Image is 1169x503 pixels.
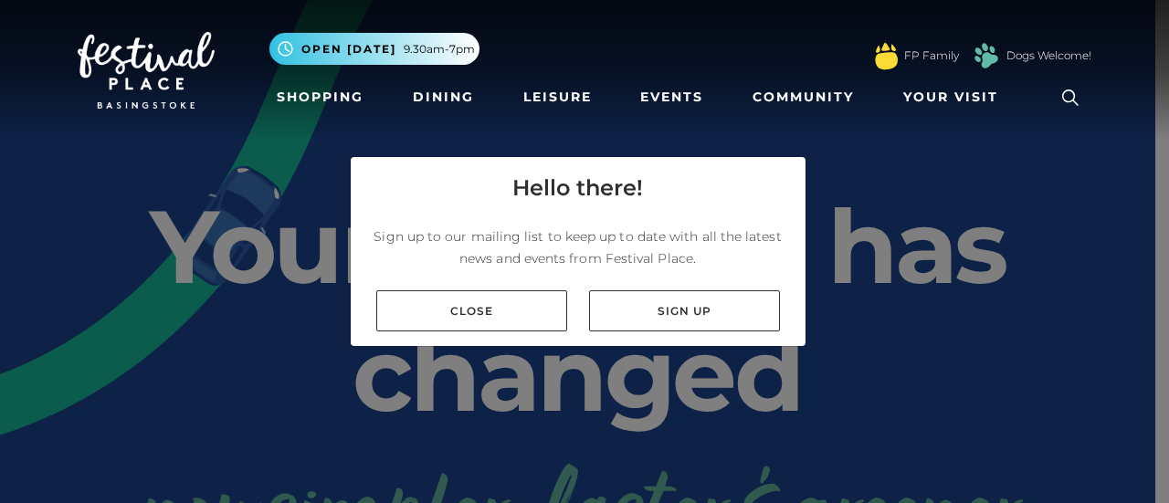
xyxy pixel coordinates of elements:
h4: Hello there! [512,172,643,204]
a: Events [633,80,711,114]
a: Dining [405,80,481,114]
span: 9.30am-7pm [404,41,475,58]
a: Your Visit [896,80,1015,114]
a: Community [745,80,861,114]
p: Sign up to our mailing list to keep up to date with all the latest news and events from Festival ... [365,225,791,269]
span: Open [DATE] [301,41,396,58]
img: Festival Place Logo [78,32,215,109]
a: Close [376,290,567,331]
a: Shopping [269,80,371,114]
span: Your Visit [903,88,998,107]
a: Dogs Welcome! [1006,47,1091,64]
a: Leisure [516,80,599,114]
a: Sign up [589,290,780,331]
button: Open [DATE] 9.30am-7pm [269,33,479,65]
a: FP Family [904,47,959,64]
